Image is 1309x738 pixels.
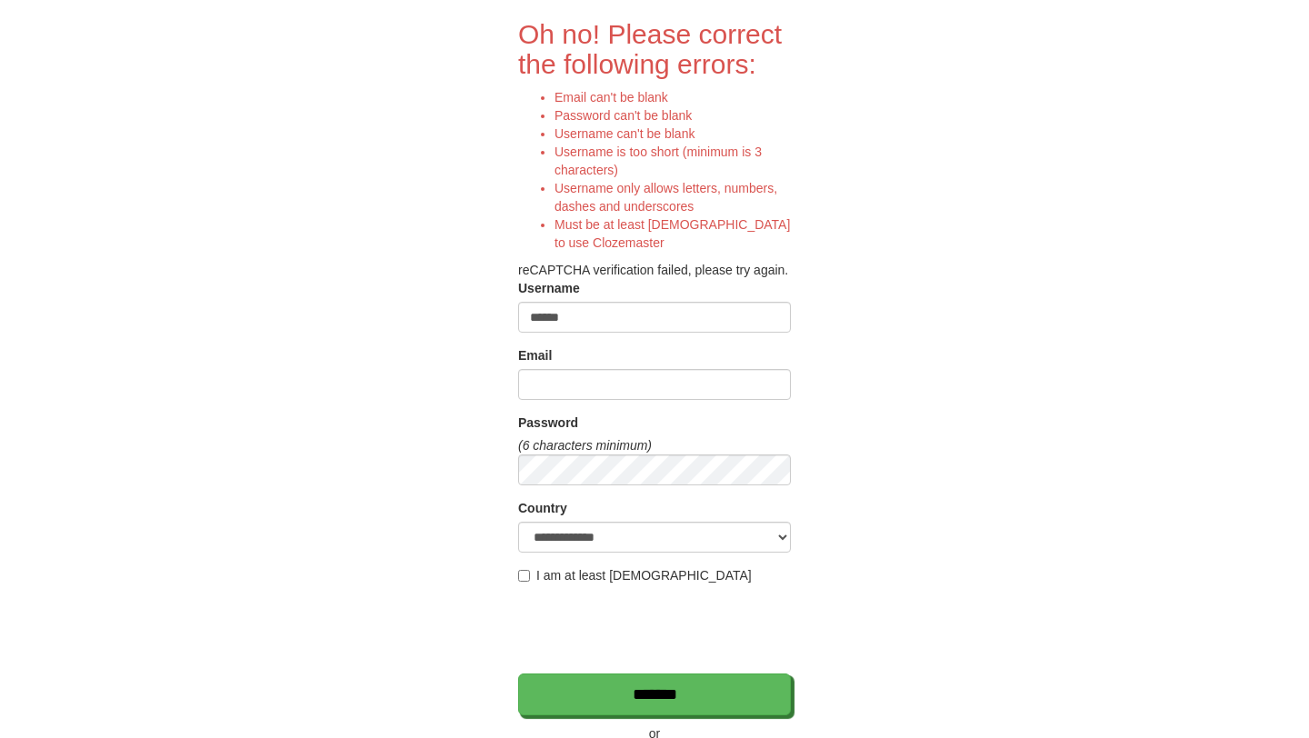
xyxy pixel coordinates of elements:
[518,593,794,664] iframe: reCAPTCHA
[555,88,791,106] li: Email can't be blank
[555,143,791,179] li: Username is too short (minimum is 3 characters)
[518,499,567,517] label: Country
[518,570,530,582] input: I am at least [DEMOGRAPHIC_DATA]
[555,106,791,125] li: Password can't be blank
[555,125,791,143] li: Username can't be blank
[518,346,552,364] label: Email
[518,414,578,432] label: Password
[518,438,652,453] em: (6 characters minimum)
[518,19,791,79] h2: Oh no! Please correct the following errors:
[555,215,791,252] li: Must be at least [DEMOGRAPHIC_DATA] to use Clozemaster
[518,19,791,715] form: reCAPTCHA verification failed, please try again.
[555,179,791,215] li: Username only allows letters, numbers, dashes and underscores
[518,279,580,297] label: Username
[518,566,752,584] label: I am at least [DEMOGRAPHIC_DATA]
